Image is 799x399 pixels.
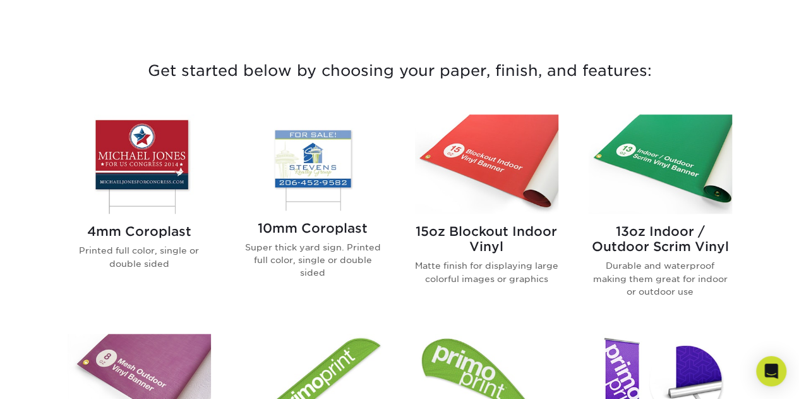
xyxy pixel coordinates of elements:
[415,224,558,254] h2: 15oz Blockout Indoor Vinyl
[68,244,211,270] p: Printed full color, single or double sided
[241,114,385,210] img: 10mm Coroplast Signs
[589,114,732,214] img: 13oz Indoor / Outdoor Scrim Vinyl Banners
[30,42,769,99] h3: Get started below by choosing your paper, finish, and features:
[589,224,732,254] h2: 13oz Indoor / Outdoor Scrim Vinyl
[756,356,786,386] div: Open Intercom Messenger
[68,114,211,318] a: 4mm Coroplast Signs 4mm Coroplast Printed full color, single or double sided
[589,114,732,318] a: 13oz Indoor / Outdoor Scrim Vinyl Banners 13oz Indoor / Outdoor Scrim Vinyl Durable and waterproo...
[415,114,558,214] img: 15oz Blockout Indoor Vinyl Banners
[589,259,732,298] p: Durable and waterproof making them great for indoor or outdoor use
[415,259,558,285] p: Matte finish for displaying large colorful images or graphics
[241,241,385,279] p: Super thick yard sign. Printed full color, single or double sided
[241,114,385,318] a: 10mm Coroplast Signs 10mm Coroplast Super thick yard sign. Printed full color, single or double s...
[68,224,211,239] h2: 4mm Coroplast
[241,221,385,236] h2: 10mm Coroplast
[415,114,558,318] a: 15oz Blockout Indoor Vinyl Banners 15oz Blockout Indoor Vinyl Matte finish for displaying large c...
[68,114,211,214] img: 4mm Coroplast Signs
